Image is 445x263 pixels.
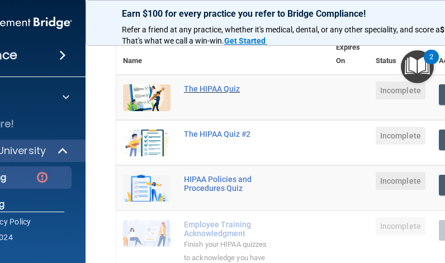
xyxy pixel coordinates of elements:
th: Expires On [329,34,369,75]
button: Open Resource Center, 2 new notifications [401,50,434,83]
a: Get Started [224,36,267,45]
th: Status [369,34,432,75]
span: Incomplete [376,82,425,99]
div: HIPAA Policies and Procedures Quiz [184,175,273,193]
img: danger-circle.6113f641.png [35,170,49,184]
div: The HIPAA Quiz [184,84,273,93]
div: The HIPAA Quiz #2 [184,130,273,138]
span: Incomplete [376,172,425,190]
span: Incomplete [376,217,425,235]
span: Refer a friend at any practice, whether it's medical, dental, or any other speciality, and score a [122,25,440,34]
span: Incomplete [376,127,425,145]
div: 2 [429,57,433,71]
div: Employee Training Acknowledgment [184,220,273,238]
th: Name [116,34,177,75]
strong: Get Started [224,36,266,45]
